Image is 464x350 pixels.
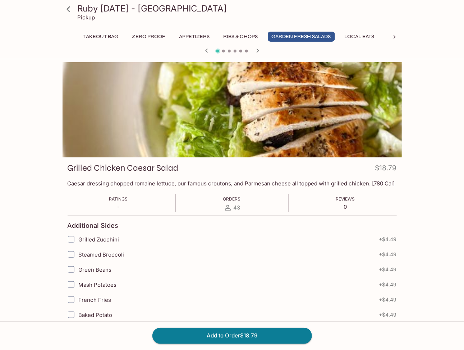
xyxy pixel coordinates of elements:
span: + $4.49 [379,252,397,257]
button: Zero Proof [128,32,170,42]
span: Green Beans [79,266,112,273]
span: Ratings [109,196,128,202]
button: Add to Order$18.79 [152,328,312,344]
p: - [109,203,128,210]
p: Caesar dressing chopped romaine lettuce, our famous croutons, and Parmesan cheese all topped with... [68,180,397,187]
h3: Ruby [DATE] - [GEOGRAPHIC_DATA] [78,3,399,14]
button: Chicken [384,32,417,42]
button: Local Eats [341,32,378,42]
span: Orders [223,196,241,202]
span: + $4.49 [379,297,397,303]
span: Grilled Zucchini [79,236,119,243]
button: Takeout Bag [80,32,123,42]
h4: $18.79 [375,162,397,176]
div: Grilled Chicken Caesar Salad [63,62,402,157]
span: + $4.49 [379,312,397,318]
span: French Fries [79,296,111,303]
span: Baked Potato [79,312,112,318]
span: + $4.49 [379,236,397,242]
h3: Grilled Chicken Caesar Salad [68,162,179,174]
span: + $4.49 [379,282,397,287]
button: Garden Fresh Salads [268,32,335,42]
span: Reviews [336,196,355,202]
span: Steamed Broccoli [79,251,124,258]
h4: Additional Sides [68,222,119,230]
button: Ribs & Chops [220,32,262,42]
span: Mash Potatoes [79,281,117,288]
span: 43 [234,204,240,211]
p: Pickup [78,14,95,21]
span: + $4.49 [379,267,397,272]
p: 0 [336,203,355,210]
button: Appetizers [175,32,214,42]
